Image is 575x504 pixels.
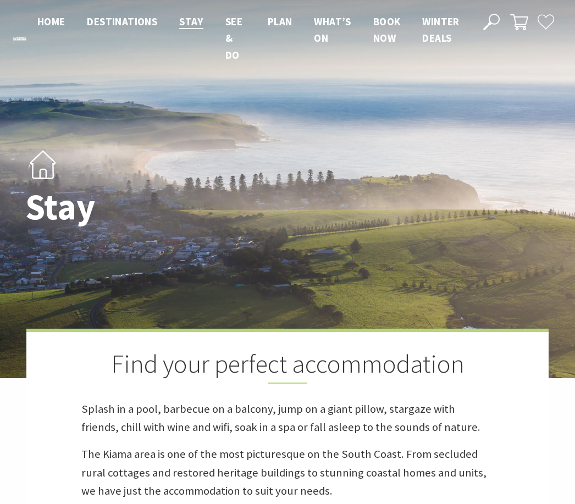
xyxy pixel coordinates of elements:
[314,15,351,45] span: What’s On
[25,187,336,226] h1: Stay
[81,348,494,384] h2: Find your perfect accommodation
[37,15,65,28] span: Home
[373,15,401,45] span: Book now
[87,15,157,28] span: Destinations
[179,15,203,28] span: Stay
[225,15,242,62] span: See & Do
[81,400,494,436] p: Splash in a pool, barbecue on a balcony, jump on a giant pillow, stargaze with friends, chill wit...
[81,445,494,500] p: The Kiama area is one of the most picturesque on the South Coast. From secluded rural cottages an...
[13,37,26,41] img: Kiama Logo
[268,15,292,28] span: Plan
[422,15,459,45] span: Winter Deals
[26,13,471,63] nav: Main Menu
